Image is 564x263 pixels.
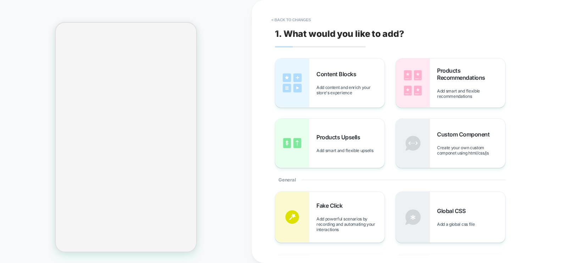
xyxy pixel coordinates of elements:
[316,134,364,141] span: Products Upsells
[316,85,385,95] span: Add content and enrich your store's experience
[316,148,377,153] span: Add smart and flexible upsells
[275,168,505,191] div: General
[437,207,469,214] span: Global CSS
[316,202,346,209] span: Fake Click
[437,222,478,227] span: Add a global css file
[268,14,315,26] button: < Back to changes
[437,88,505,99] span: Add smart and flexible recommendations
[316,71,360,78] span: Content Blocks
[437,131,493,138] span: Custom Component
[275,28,404,39] span: 1. What would you like to add?
[316,216,385,232] span: Add powerful scenarios by recording and automating your interactions
[437,145,505,156] span: Create your own custom componet using html/css/js
[437,67,505,81] span: Products Recommendations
